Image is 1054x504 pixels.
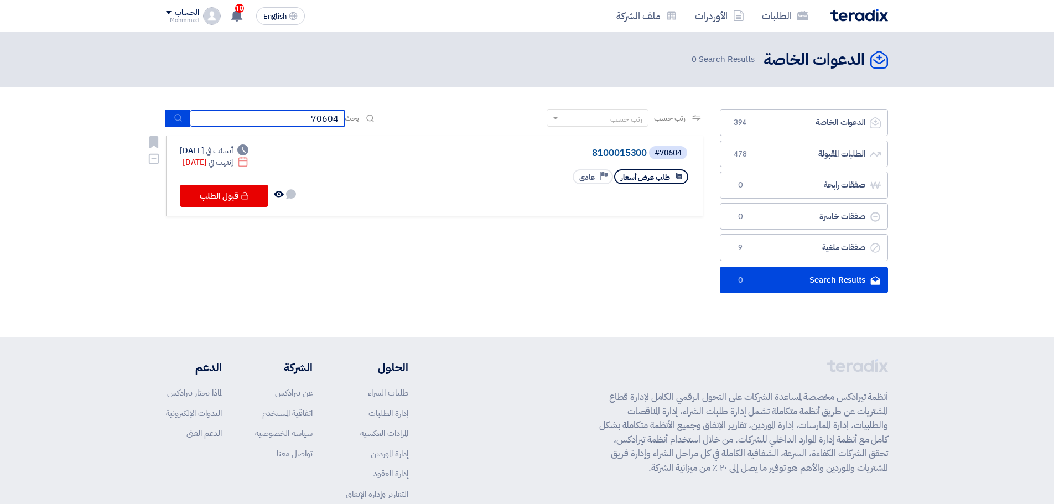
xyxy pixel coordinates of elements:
a: صفقات خاسرة0 [720,203,888,230]
a: ملف الشركة [608,3,686,29]
a: الأوردرات [686,3,753,29]
a: Search Results0 [720,267,888,294]
span: Search Results [692,53,755,66]
a: الدعم الفني [186,427,222,439]
span: 0 [692,53,697,65]
a: الندوات الإلكترونية [166,407,222,419]
span: 0 [734,211,747,222]
a: عن تيرادكس [275,387,313,399]
li: الدعم [166,359,222,376]
span: 0 [734,180,747,191]
span: 394 [734,117,747,128]
a: 8100015300 [425,148,647,158]
img: Teradix logo [830,9,888,22]
span: رتب حسب [654,112,686,124]
a: صفقات رابحة0 [720,172,888,199]
a: لماذا تختار تيرادكس [167,387,222,399]
a: إدارة الطلبات [368,407,408,419]
span: 0 [734,275,747,286]
a: الطلبات المقبولة478 [720,141,888,168]
p: أنظمة تيرادكس مخصصة لمساعدة الشركات على التحول الرقمي الكامل لإدارة قطاع المشتريات عن طريق أنظمة ... [599,390,888,475]
a: الطلبات [753,3,817,29]
img: profile_test.png [203,7,221,25]
button: قبول الطلب [180,185,268,207]
span: 9 [734,242,747,253]
h2: الدعوات الخاصة [764,49,865,71]
span: عادي [579,172,595,183]
span: English [263,13,287,20]
li: الشركة [255,359,313,376]
a: صفقات ملغية9 [720,234,888,261]
div: رتب حسب [610,113,642,125]
span: إنتهت في [209,157,232,168]
a: المزادات العكسية [360,427,408,439]
a: اتفاقية المستخدم [262,407,313,419]
div: الحساب [175,8,199,18]
div: Mohmmad [166,17,199,23]
button: English [256,7,305,25]
span: 478 [734,149,747,160]
div: [DATE] [183,157,248,168]
li: الحلول [346,359,408,376]
input: ابحث بعنوان أو رقم الطلب [190,110,345,127]
a: التقارير وإدارة الإنفاق [346,488,408,500]
a: تواصل معنا [277,448,313,460]
span: طلب عرض أسعار [621,172,670,183]
div: [DATE] [180,145,248,157]
span: بحث [345,112,359,124]
a: إدارة العقود [373,467,408,480]
a: سياسة الخصوصية [255,427,313,439]
span: أنشئت في [206,145,232,157]
a: إدارة الموردين [371,448,408,460]
span: 10 [235,4,244,13]
a: الدعوات الخاصة394 [720,109,888,136]
a: طلبات الشراء [368,387,408,399]
div: #70604 [655,149,682,157]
